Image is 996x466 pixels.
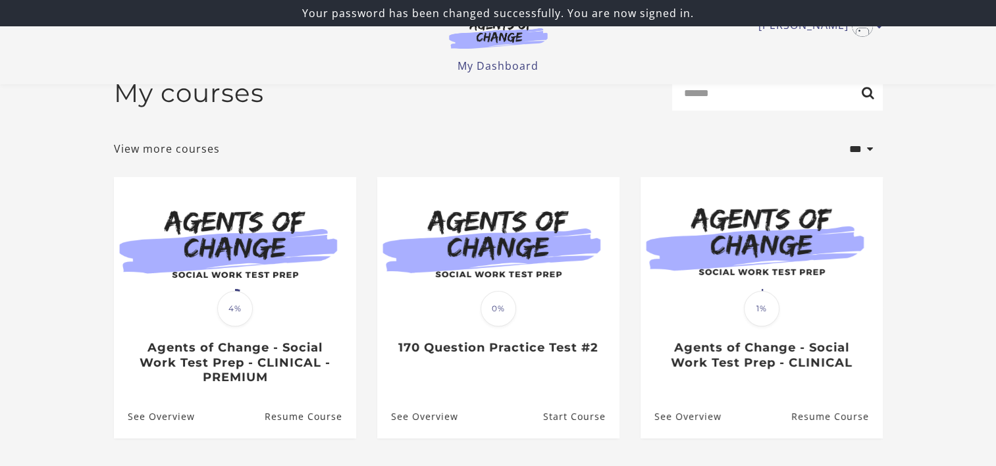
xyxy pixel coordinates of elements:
[744,291,779,326] span: 1%
[114,396,195,438] a: Agents of Change - Social Work Test Prep - CLINICAL - PREMIUM: See Overview
[654,340,868,370] h3: Agents of Change - Social Work Test Prep - CLINICAL
[435,18,562,49] img: Agents of Change Logo
[641,396,721,438] a: Agents of Change - Social Work Test Prep - CLINICAL: See Overview
[377,396,458,438] a: 170 Question Practice Test #2: See Overview
[5,5,991,21] p: Your password has been changed successfully. You are now signed in.
[264,396,355,438] a: Agents of Change - Social Work Test Prep - CLINICAL - PREMIUM: Resume Course
[542,396,619,438] a: 170 Question Practice Test #2: Resume Course
[128,340,342,385] h3: Agents of Change - Social Work Test Prep - CLINICAL - PREMIUM
[114,141,220,157] a: View more courses
[217,291,253,326] span: 4%
[481,291,516,326] span: 0%
[458,59,538,73] a: My Dashboard
[791,396,882,438] a: Agents of Change - Social Work Test Prep - CLINICAL: Resume Course
[758,16,876,37] a: Toggle menu
[114,78,264,109] h2: My courses
[391,340,605,355] h3: 170 Question Practice Test #2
